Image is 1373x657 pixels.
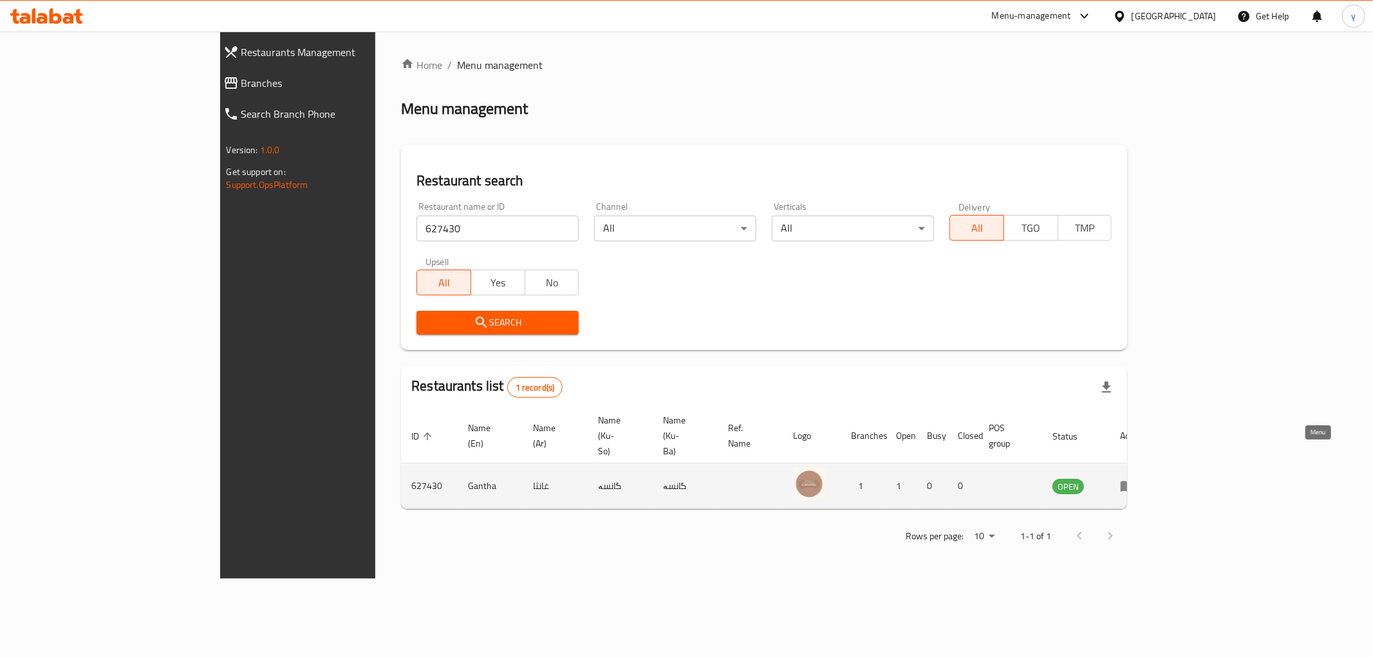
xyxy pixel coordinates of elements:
button: TMP [1058,215,1112,241]
td: 0 [948,463,978,509]
span: All [422,273,466,292]
span: Name (Ar) [533,420,572,451]
span: Search Branch Phone [241,106,439,122]
th: Logo [783,409,841,463]
a: Search Branch Phone [213,98,449,129]
span: Get support on: [227,163,286,180]
td: 0 [917,463,948,509]
a: Restaurants Management [213,37,449,68]
table: enhanced table [401,409,1154,509]
button: All [949,215,1004,241]
th: Branches [841,409,886,463]
span: POS group [989,420,1027,451]
a: Branches [213,68,449,98]
td: گانسە [588,463,653,509]
span: Version: [227,142,258,158]
span: Status [1052,429,1094,444]
span: Branches [241,75,439,91]
span: Name (Ku-Ba) [663,412,702,459]
span: TMP [1063,219,1107,237]
h2: Menu management [401,98,528,119]
span: All [955,219,999,237]
div: All [772,216,934,241]
p: 1-1 of 1 [1020,528,1051,544]
div: All [594,216,756,241]
label: Delivery [958,202,991,211]
li: / [447,57,452,73]
td: 1 [841,463,886,509]
span: Search [427,315,568,331]
span: ID [411,429,436,444]
div: Total records count [507,377,563,398]
h2: Restaurants list [411,376,563,398]
td: 1 [886,463,917,509]
span: Ref. Name [728,420,767,451]
input: Search for restaurant name or ID.. [416,216,579,241]
span: Name (En) [468,420,507,451]
button: No [525,270,579,295]
span: No [530,273,574,292]
th: Busy [917,409,948,463]
p: Rows per page: [906,528,964,544]
td: گانسە [653,463,718,509]
td: Gantha [458,463,523,509]
span: Restaurants Management [241,44,439,60]
div: Export file [1091,372,1122,403]
button: Yes [471,270,525,295]
span: TGO [1009,219,1053,237]
nav: breadcrumb [401,57,1127,73]
th: Closed [948,409,978,463]
a: Support.OpsPlatform [227,176,308,193]
span: y [1351,9,1356,23]
th: Action [1110,409,1154,463]
th: Open [886,409,917,463]
span: 1.0.0 [260,142,280,158]
div: [GEOGRAPHIC_DATA] [1132,9,1217,23]
img: Gantha [793,467,825,499]
span: Yes [476,273,520,292]
button: Search [416,311,579,335]
label: Upsell [425,257,449,266]
span: 1 record(s) [508,382,563,394]
span: Name (Ku-So) [598,412,637,459]
button: TGO [1004,215,1058,241]
td: غانثا [523,463,588,509]
button: All [416,270,471,295]
span: Menu management [457,57,543,73]
h2: Restaurant search [416,171,1112,190]
div: Menu-management [992,8,1071,24]
span: OPEN [1052,479,1084,494]
div: Rows per page: [969,527,1000,546]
